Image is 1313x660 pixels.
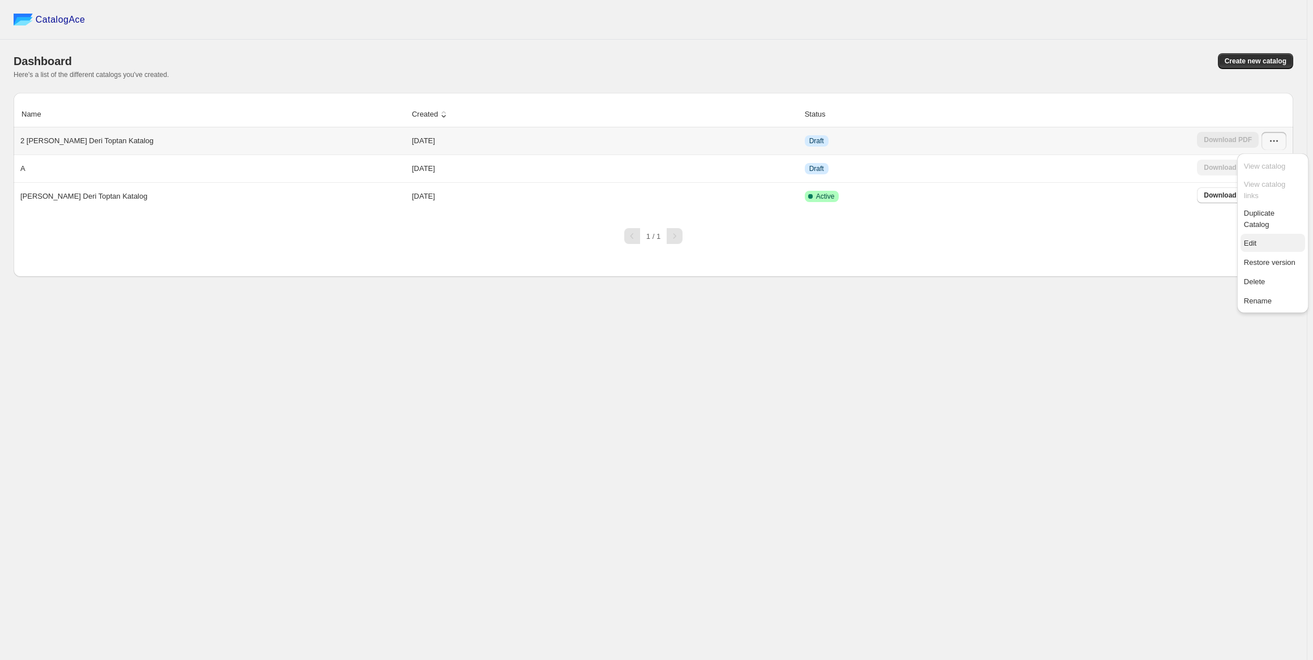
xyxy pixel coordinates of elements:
span: Dashboard [14,55,72,67]
p: [PERSON_NAME] Deri Toptan Katalog [20,191,147,202]
span: Download PDF [1204,191,1252,200]
span: Duplicate Catalog [1244,209,1275,229]
span: Restore version [1244,258,1295,267]
span: CatalogAce [36,14,85,25]
td: [DATE] [409,155,801,182]
a: Download PDF [1197,187,1259,203]
span: Create new catalog [1225,57,1286,66]
span: Delete [1244,277,1265,286]
p: 2 [PERSON_NAME] Deri Toptan Katalog [20,135,153,147]
span: View catalog links [1244,180,1285,200]
button: Name [20,104,54,125]
span: Here's a list of the different catalogs you've created. [14,71,169,79]
button: Status [803,104,839,125]
span: Draft [809,136,824,145]
img: catalog ace [14,14,33,25]
p: A [20,163,25,174]
td: [DATE] [409,127,801,155]
span: 1 / 1 [646,232,660,241]
button: Create new catalog [1218,53,1293,69]
button: Created [410,104,451,125]
span: Edit [1244,239,1256,247]
span: Active [816,192,835,201]
td: [DATE] [409,182,801,210]
span: Rename [1244,297,1272,305]
span: View catalog [1244,162,1285,170]
span: Draft [809,164,824,173]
